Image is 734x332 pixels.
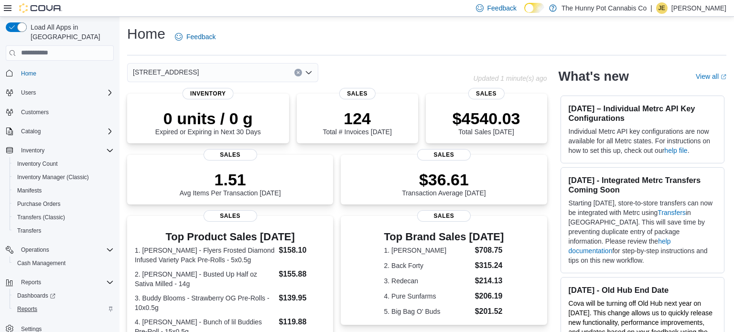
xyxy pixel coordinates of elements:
[305,69,313,76] button: Open list of options
[569,285,716,295] h3: [DATE] - Old Hub End Date
[561,2,647,14] p: The Hunny Pot Cannabis Co
[475,245,504,256] dd: $708.75
[671,2,726,14] p: [PERSON_NAME]
[17,67,114,79] span: Home
[13,212,114,223] span: Transfers (Classic)
[180,170,281,197] div: Avg Items Per Transaction [DATE]
[475,275,504,287] dd: $214.13
[17,126,44,137] button: Catalog
[17,292,55,300] span: Dashboards
[656,2,668,14] div: Jillian Emerson
[10,197,118,211] button: Purchase Orders
[21,278,41,286] span: Reports
[10,184,118,197] button: Manifests
[13,171,114,183] span: Inventory Manager (Classic)
[17,173,89,181] span: Inventory Manager (Classic)
[10,211,118,224] button: Transfers (Classic)
[13,185,114,196] span: Manifests
[10,157,118,171] button: Inventory Count
[17,200,61,208] span: Purchase Orders
[13,212,69,223] a: Transfers (Classic)
[10,171,118,184] button: Inventory Manager (Classic)
[17,160,58,168] span: Inventory Count
[279,316,325,328] dd: $119.88
[17,145,114,156] span: Inventory
[13,198,114,210] span: Purchase Orders
[180,170,281,189] p: 1.51
[17,106,114,118] span: Customers
[17,145,48,156] button: Inventory
[468,88,504,99] span: Sales
[524,3,544,13] input: Dark Mode
[10,224,118,237] button: Transfers
[384,276,471,286] dt: 3. Redecan
[569,198,716,265] p: Starting [DATE], store-to-store transfers can now be integrated with Metrc using in [GEOGRAPHIC_D...
[171,27,219,46] a: Feedback
[569,104,716,123] h3: [DATE] – Individual Metrc API Key Configurations
[2,243,118,257] button: Operations
[13,225,114,236] span: Transfers
[13,290,59,301] a: Dashboards
[155,109,261,136] div: Expired or Expiring in Next 30 Days
[17,187,42,194] span: Manifests
[664,147,687,154] a: help file
[384,246,471,255] dt: 1. [PERSON_NAME]
[27,22,114,42] span: Load All Apps in [GEOGRAPHIC_DATA]
[279,268,325,280] dd: $155.88
[487,3,517,13] span: Feedback
[17,87,40,98] button: Users
[475,290,504,302] dd: $206.19
[17,259,65,267] span: Cash Management
[294,69,302,76] button: Clear input
[135,246,275,265] dt: 1. [PERSON_NAME] - Flyers Frosted Diamond Infused Variety Pack Pre-Rolls - 5x0.5g
[135,231,325,243] h3: Top Product Sales [DATE]
[650,2,652,14] p: |
[21,147,44,154] span: Inventory
[17,277,45,288] button: Reports
[13,225,45,236] a: Transfers
[2,125,118,138] button: Catalog
[417,210,471,222] span: Sales
[323,109,391,128] p: 124
[2,276,118,289] button: Reports
[453,109,520,128] p: $4540.03
[21,70,36,77] span: Home
[17,244,114,256] span: Operations
[17,277,114,288] span: Reports
[13,257,114,269] span: Cash Management
[384,307,471,316] dt: 5. Big Bag O' Buds
[721,74,726,80] svg: External link
[17,227,41,235] span: Transfers
[186,32,216,42] span: Feedback
[135,293,275,312] dt: 3. Buddy Blooms - Strawberry OG Pre-Rolls - 10x0.5g
[10,302,118,316] button: Reports
[384,291,471,301] dt: 4. Pure Sunfarms
[21,128,41,135] span: Catalog
[13,290,114,301] span: Dashboards
[19,3,62,13] img: Cova
[133,66,199,78] span: [STREET_ADDRESS]
[2,105,118,119] button: Customers
[384,261,471,270] dt: 2. Back Forty
[402,170,486,189] p: $36.61
[17,305,37,313] span: Reports
[339,88,376,99] span: Sales
[569,175,716,194] h3: [DATE] - Integrated Metrc Transfers Coming Soon
[13,185,45,196] a: Manifests
[17,87,114,98] span: Users
[2,144,118,157] button: Inventory
[17,107,53,118] a: Customers
[279,292,325,304] dd: $139.95
[559,69,629,84] h2: What's new
[17,126,114,137] span: Catalog
[473,75,547,82] p: Updated 1 minute(s) ago
[2,86,118,99] button: Users
[17,214,65,221] span: Transfers (Classic)
[658,209,686,216] a: Transfers
[13,198,65,210] a: Purchase Orders
[13,303,41,315] a: Reports
[204,149,257,161] span: Sales
[21,89,36,96] span: Users
[135,269,275,289] dt: 2. [PERSON_NAME] - Busted Up Half oz Sativa Milled - 14g
[475,260,504,271] dd: $315.24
